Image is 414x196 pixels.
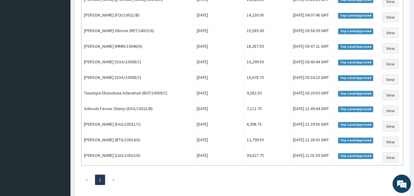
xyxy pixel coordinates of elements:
td: 15,585.00 [244,25,290,41]
td: [DATE] [194,56,244,72]
td: [DATE] [194,150,244,165]
a: View [382,90,399,100]
a: View [382,59,399,69]
td: [DATE] [194,103,244,119]
a: View [382,28,399,38]
td: [PERSON_NAME] (BTG/10014/A) [82,134,194,150]
td: Tiwatope Ebunoluwa Adaramati (BVT/10009/C) [82,87,194,103]
span: Top-Level Approved [338,75,373,81]
a: View [382,121,399,131]
td: 12,799.50 [244,134,290,150]
td: 6,998.75 [244,119,290,134]
a: View [382,105,399,116]
div: Chat with us now [32,34,103,42]
td: [DATE] [194,87,244,103]
td: [DATE] 03:20:50 GMT [290,87,335,103]
td: [DATE] [194,119,244,134]
td: [PERSON_NAME] (EAG/10021/C) [82,119,194,134]
td: 10,299.50 [244,56,290,72]
td: [PERSON_NAME] (SOA/10008/C) [82,56,194,72]
span: Top-Level Approved [338,122,373,128]
td: 14,230.00 [244,9,290,25]
td: [DATE] [194,134,244,150]
td: [DATE] [194,9,244,25]
span: Top-Level Approved [338,91,373,96]
td: [DATE] 21:39:56 GMT [290,119,335,134]
td: [DATE] 03:40:44 GMT [290,56,335,72]
a: Previous page [85,177,88,183]
td: 9,582.50 [244,87,290,103]
span: Top-Level Approved [338,60,373,65]
td: [PERSON_NAME]-Obovie (RET/24015/A) [82,25,194,41]
td: [DATE] 04:07:48 GMT [290,9,335,25]
td: 18,287.50 [244,41,290,56]
span: Top-Level Approved [338,153,373,159]
td: Adesola Favour Olaniyi (EAG/10021/B) [82,103,194,119]
span: Top-Level Approved [338,44,373,50]
td: [DATE] [194,25,244,41]
td: [DATE] 21:49:44 GMT [290,103,335,119]
span: Top-Level Approved [338,28,373,34]
span: Top-Level Approved [338,106,373,112]
td: 39,627.75 [244,150,290,165]
textarea: Type your message and hit 'Enter' [3,131,117,152]
a: View [382,12,399,22]
img: d_794563401_company_1708531726252_794563401 [11,31,25,46]
td: [DATE] [194,72,244,87]
td: 7,111.75 [244,103,290,119]
a: View [382,43,399,54]
td: [PERSON_NAME] (MMM/10046/A) [82,41,194,56]
span: We're online! [36,59,85,121]
td: [DATE] 03:34:23 GMT [290,72,335,87]
td: 10,678.70 [244,72,290,87]
span: Top-Level Approved [338,138,373,143]
td: [DATE] [194,41,244,56]
div: Minimize live chat window [101,3,115,18]
td: [PERSON_NAME] (SOA/10008/C) [82,72,194,87]
a: Next page [112,177,115,183]
td: [PERSON_NAME] (LGG/10015/A) [82,150,194,165]
a: Page 1 is your current page [99,177,101,183]
a: View [382,152,399,163]
td: [DATE] 21:01:59 GMT [290,150,335,165]
td: [PERSON_NAME] (FOI/10021/B) [82,9,194,25]
a: View [382,137,399,147]
td: [DATE] 03:47:21 GMT [290,41,335,56]
td: [DATE] 03:56:39 GMT [290,25,335,41]
span: Top-Level Approved [338,13,373,18]
a: View [382,74,399,85]
td: [DATE] 21:28:03 GMT [290,134,335,150]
